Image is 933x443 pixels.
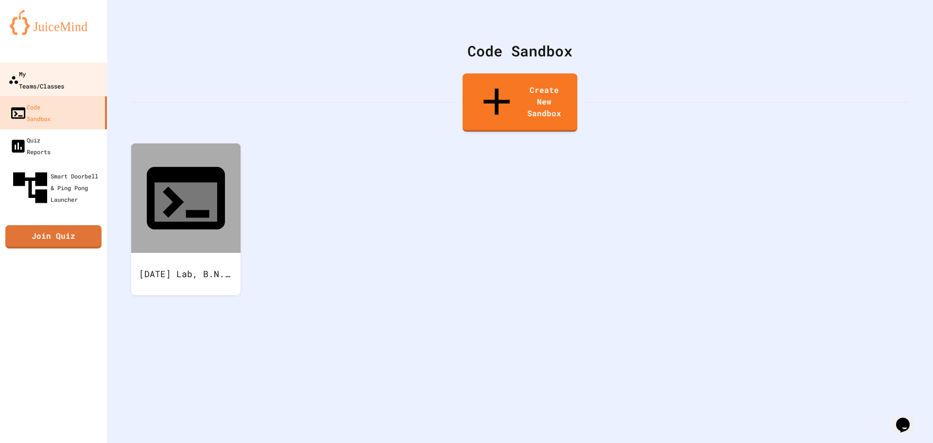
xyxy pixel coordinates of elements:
a: Join Quiz [5,225,102,248]
div: My Teams/Classes [8,68,64,91]
div: [DATE] Lab, B.N.S. [131,253,241,295]
div: Code Sandbox [10,101,51,124]
div: Quiz Reports [10,134,51,158]
div: Code Sandbox [131,40,909,62]
a: Create New Sandbox [463,73,577,132]
img: logo-orange.svg [10,10,97,35]
div: Smart Doorbell & Ping Pong Launcher [10,167,103,208]
iframe: chat widget [892,404,923,433]
a: [DATE] Lab, B.N.S. [131,143,241,295]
